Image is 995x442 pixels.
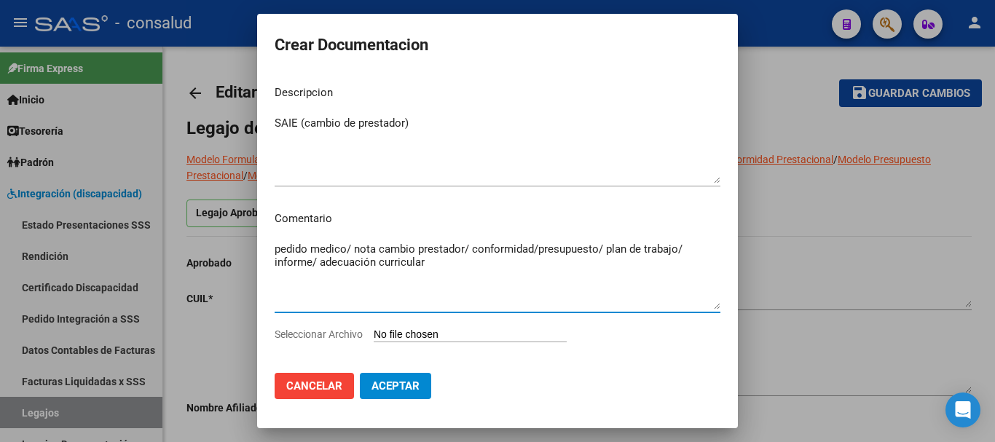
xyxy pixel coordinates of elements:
[371,379,420,392] span: Aceptar
[275,84,720,101] p: Descripcion
[945,392,980,427] div: Open Intercom Messenger
[275,210,720,227] p: Comentario
[360,373,431,399] button: Aceptar
[275,373,354,399] button: Cancelar
[286,379,342,392] span: Cancelar
[275,328,363,340] span: Seleccionar Archivo
[275,31,720,59] h2: Crear Documentacion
